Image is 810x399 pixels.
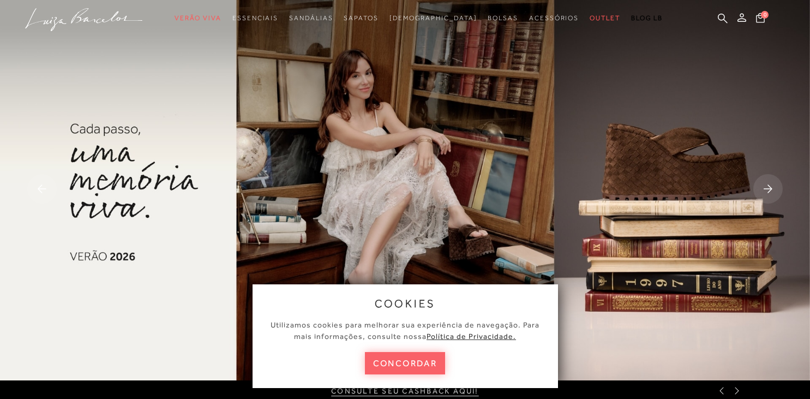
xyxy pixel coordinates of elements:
[753,12,768,27] button: 0
[389,8,477,28] a: noSubCategoriesText
[631,14,663,22] span: BLOG LB
[175,8,221,28] a: categoryNavScreenReaderText
[232,14,278,22] span: Essenciais
[590,14,620,22] span: Outlet
[271,320,539,341] span: Utilizamos cookies para melhorar sua experiência de navegação. Para mais informações, consulte nossa
[761,11,769,19] span: 0
[375,297,436,309] span: cookies
[365,352,446,374] button: concordar
[488,8,518,28] a: categoryNavScreenReaderText
[427,332,516,341] a: Política de Privacidade.
[344,8,378,28] a: categoryNavScreenReaderText
[344,14,378,22] span: Sapatos
[590,8,620,28] a: categoryNavScreenReaderText
[488,14,518,22] span: Bolsas
[289,14,333,22] span: Sandálias
[529,14,579,22] span: Acessórios
[175,14,221,22] span: Verão Viva
[529,8,579,28] a: categoryNavScreenReaderText
[232,8,278,28] a: categoryNavScreenReaderText
[289,8,333,28] a: categoryNavScreenReaderText
[631,8,663,28] a: BLOG LB
[389,14,477,22] span: [DEMOGRAPHIC_DATA]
